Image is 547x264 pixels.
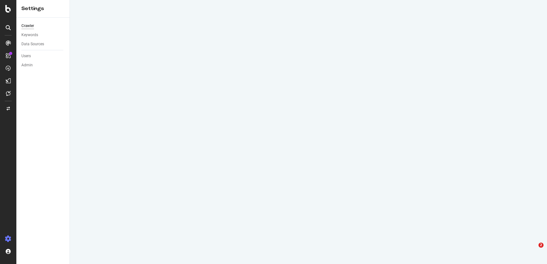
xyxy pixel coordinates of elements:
[21,41,44,47] div: Data Sources
[21,62,65,69] a: Admin
[21,32,65,38] a: Keywords
[526,243,541,258] iframe: Intercom live chat
[21,5,65,12] div: Settings
[21,53,65,59] a: Users
[21,32,38,38] div: Keywords
[21,41,65,47] a: Data Sources
[21,23,65,29] a: Crawler
[21,53,31,59] div: Users
[21,62,33,69] div: Admin
[21,23,34,29] div: Crawler
[539,243,544,248] span: 2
